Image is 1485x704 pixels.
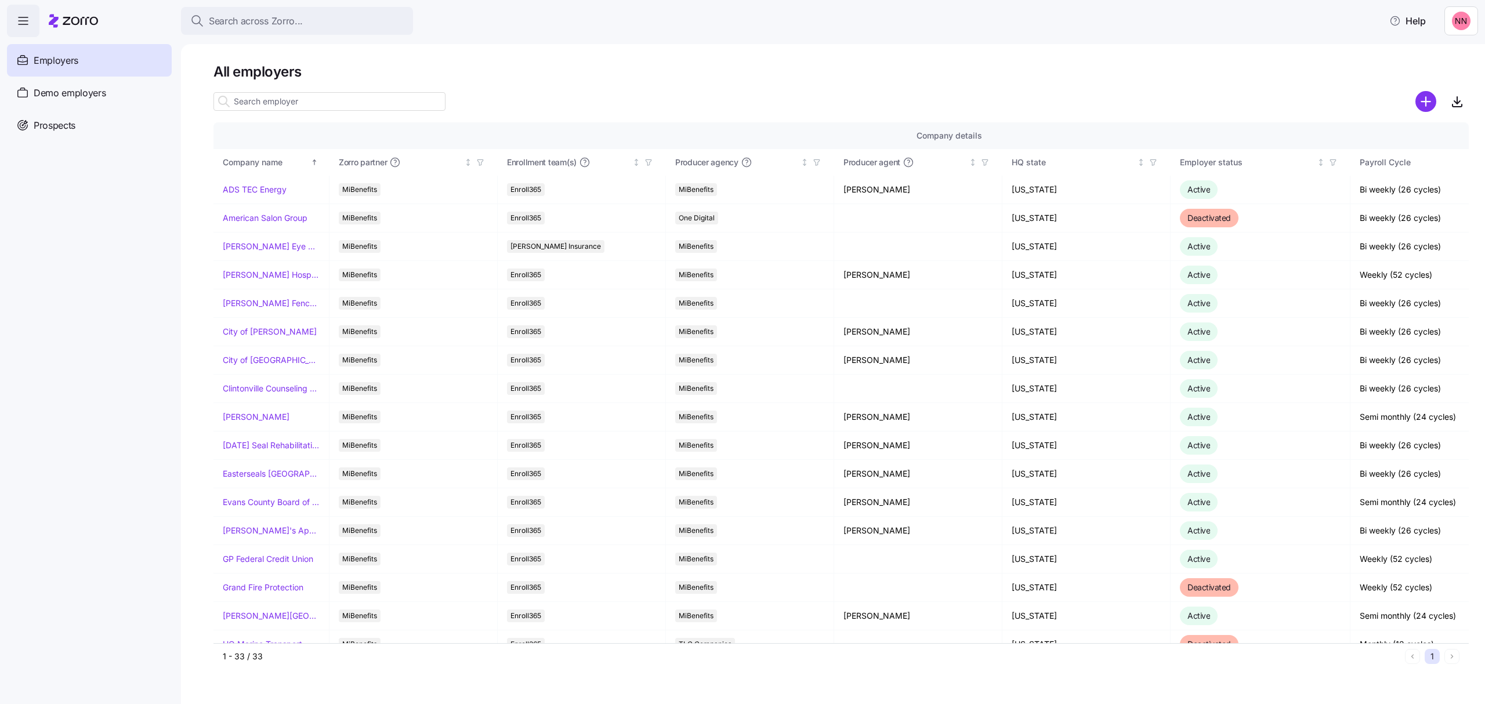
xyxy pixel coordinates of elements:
[342,467,377,480] span: MiBenefits
[1002,318,1171,346] td: [US_STATE]
[679,297,713,310] span: MiBenefits
[834,403,1002,431] td: [PERSON_NAME]
[1187,213,1231,223] span: Deactivated
[342,609,377,622] span: MiBenefits
[7,109,172,141] a: Prospects
[223,440,320,451] a: [DATE] Seal Rehabilitation Center of [GEOGRAPHIC_DATA]
[510,183,541,196] span: Enroll365
[834,460,1002,488] td: [PERSON_NAME]
[679,240,713,253] span: MiBenefits
[510,524,541,537] span: Enroll365
[1187,582,1231,592] span: Deactivated
[679,212,715,224] span: One Digital
[342,354,377,366] span: MiBenefits
[834,488,1002,517] td: [PERSON_NAME]
[1002,346,1171,375] td: [US_STATE]
[1137,158,1145,166] div: Not sorted
[1187,270,1210,280] span: Active
[510,297,541,310] span: Enroll365
[1002,488,1171,517] td: [US_STATE]
[1405,649,1420,664] button: Previous page
[1425,649,1440,664] button: 1
[1187,355,1210,365] span: Active
[510,638,541,651] span: Enroll365
[342,581,377,594] span: MiBenefits
[834,261,1002,289] td: [PERSON_NAME]
[223,241,320,252] a: [PERSON_NAME] Eye Associates
[1012,156,1135,169] div: HQ state
[1002,233,1171,261] td: [US_STATE]
[510,496,541,509] span: Enroll365
[679,183,713,196] span: MiBenefits
[223,553,313,565] a: GP Federal Credit Union
[510,467,541,480] span: Enroll365
[342,183,377,196] span: MiBenefits
[1002,289,1171,318] td: [US_STATE]
[679,268,713,281] span: MiBenefits
[679,496,713,509] span: MiBenefits
[679,609,713,622] span: MiBenefits
[223,354,320,366] a: City of [GEOGRAPHIC_DATA]
[213,63,1469,81] h1: All employers
[329,149,498,176] th: Zorro partnerNot sorted
[223,326,317,338] a: City of [PERSON_NAME]
[223,184,287,195] a: ADS TEC Energy
[1002,517,1171,545] td: [US_STATE]
[510,325,541,338] span: Enroll365
[181,7,413,35] button: Search across Zorro...
[1002,630,1171,659] td: [US_STATE]
[834,431,1002,460] td: [PERSON_NAME]
[834,176,1002,204] td: [PERSON_NAME]
[679,411,713,423] span: MiBenefits
[223,468,320,480] a: Easterseals [GEOGRAPHIC_DATA] & [GEOGRAPHIC_DATA][US_STATE]
[510,439,541,452] span: Enroll365
[1415,91,1436,112] svg: add icon
[1187,611,1210,620] span: Active
[223,297,320,309] a: [PERSON_NAME] Fence Company
[510,268,541,281] span: Enroll365
[342,297,377,310] span: MiBenefits
[342,212,377,224] span: MiBenefits
[666,149,834,176] th: Producer agencyNot sorted
[510,212,541,224] span: Enroll365
[1187,241,1210,251] span: Active
[223,496,320,508] a: Evans County Board of Commissioners
[632,158,640,166] div: Not sorted
[679,638,731,651] span: TLC Companies
[834,318,1002,346] td: [PERSON_NAME]
[1187,298,1210,308] span: Active
[223,638,302,650] a: HQ Marine Transport
[1187,440,1210,450] span: Active
[834,346,1002,375] td: [PERSON_NAME]
[342,553,377,565] span: MiBenefits
[510,382,541,395] span: Enroll365
[342,638,377,651] span: MiBenefits
[1380,9,1435,32] button: Help
[342,439,377,452] span: MiBenefits
[223,269,320,281] a: [PERSON_NAME] Hospitality
[679,524,713,537] span: MiBenefits
[1317,158,1325,166] div: Not sorted
[1187,469,1210,478] span: Active
[223,525,320,536] a: [PERSON_NAME]'s Appliance/[PERSON_NAME]'s Academy/Fluid Services
[1171,149,1350,176] th: Employer statusNot sorted
[1389,14,1426,28] span: Help
[1002,149,1171,176] th: HQ stateNot sorted
[1002,602,1171,630] td: [US_STATE]
[679,439,713,452] span: MiBenefits
[1187,639,1231,649] span: Deactivated
[1002,403,1171,431] td: [US_STATE]
[223,212,307,224] a: American Salon Group
[1187,497,1210,507] span: Active
[1002,375,1171,403] td: [US_STATE]
[213,92,445,111] input: Search employer
[339,157,387,168] span: Zorro partner
[498,149,666,176] th: Enrollment team(s)Not sorted
[7,44,172,77] a: Employers
[223,411,289,423] a: [PERSON_NAME]
[1187,326,1210,336] span: Active
[679,581,713,594] span: MiBenefits
[679,467,713,480] span: MiBenefits
[342,411,377,423] span: MiBenefits
[464,158,472,166] div: Not sorted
